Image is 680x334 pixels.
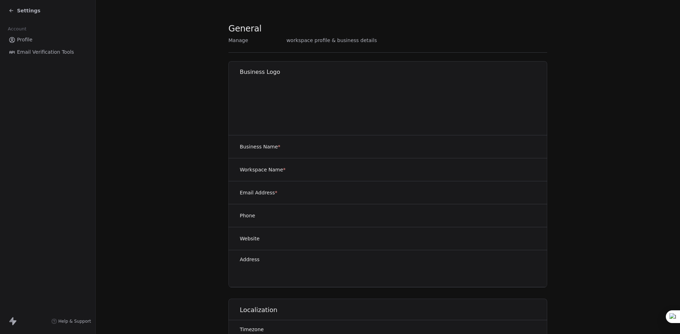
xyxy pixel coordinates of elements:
span: Manage [228,37,248,44]
label: Address [240,256,260,263]
span: workspace profile & business details [287,37,377,44]
a: Settings [8,7,40,14]
label: Email Address [240,189,277,196]
h1: Localization [240,306,548,314]
label: Phone [240,212,255,219]
h1: Business Logo [240,68,548,76]
a: Email Verification Tools [6,46,90,58]
span: General [228,23,262,34]
label: Business Name [240,143,280,150]
span: Email Verification Tools [17,48,74,56]
a: Help & Support [51,318,91,324]
span: Help & Support [58,318,91,324]
a: Profile [6,34,90,46]
span: Settings [17,7,40,14]
label: Timezone [240,326,341,333]
label: Workspace Name [240,166,285,173]
span: Profile [17,36,33,43]
span: Account [5,24,29,34]
label: Website [240,235,260,242]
